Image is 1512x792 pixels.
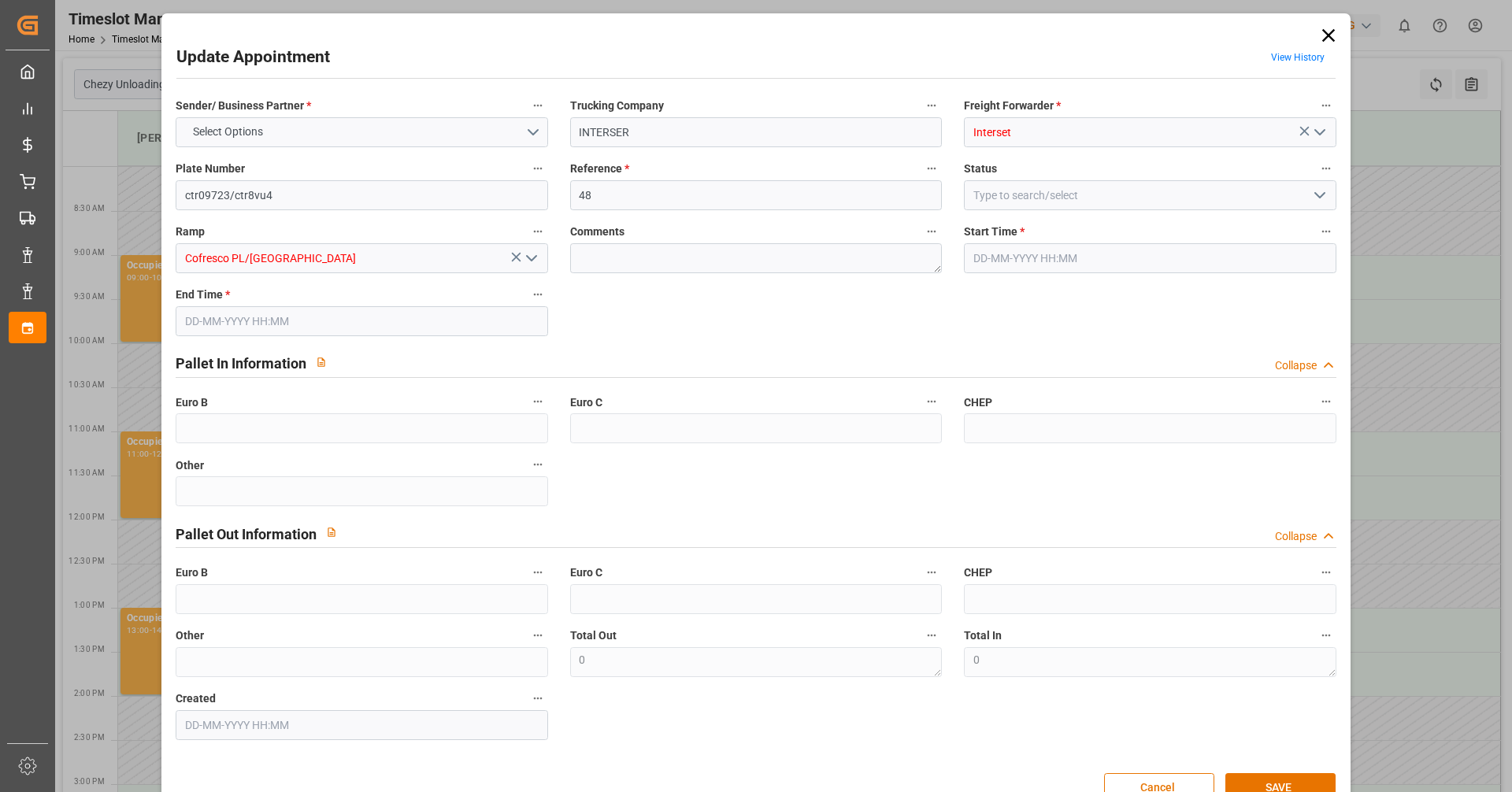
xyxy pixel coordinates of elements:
span: Euro C [570,394,602,411]
span: Trucking Company [570,98,664,114]
span: End Time [176,287,230,303]
span: CHEP [964,564,992,581]
a: View History [1271,52,1325,63]
input: Type to search/select [964,180,1336,210]
div: Collapse [1275,528,1317,545]
button: Other [528,625,548,646]
h2: Pallet In Information [176,353,306,374]
span: Reference [570,161,629,177]
input: Type to search/select [176,243,547,273]
button: View description [306,347,336,377]
button: Euro C [921,391,942,412]
button: Euro C [921,562,942,583]
button: Sender/ Business Partner * [528,95,548,116]
span: Ramp [176,224,205,240]
span: Euro C [570,564,602,581]
textarea: 0 [570,647,942,677]
span: CHEP [964,394,992,411]
button: Reference * [921,158,942,179]
span: Freight Forwarder [964,98,1061,114]
span: Plate Number [176,161,245,177]
button: Trucking Company [921,95,942,116]
button: open menu [1306,120,1330,145]
button: Euro B [528,391,548,412]
span: Status [964,161,997,177]
button: Ramp [528,221,548,242]
input: DD-MM-YYYY HH:MM [176,710,547,740]
button: Freight Forwarder * [1316,95,1336,116]
span: Total In [964,627,1002,644]
button: CHEP [1316,562,1336,583]
input: DD-MM-YYYY HH:MM [176,306,547,336]
span: Total Out [570,627,617,644]
span: Select Options [185,124,271,140]
span: Created [176,690,216,707]
span: Other [176,627,204,644]
button: Total Out [921,625,942,646]
button: Created [528,688,548,709]
button: Euro B [528,562,548,583]
h2: Pallet Out Information [176,524,317,545]
span: Euro B [176,394,208,411]
div: Collapse [1275,357,1317,374]
button: Comments [921,221,942,242]
textarea: 0 [964,647,1336,677]
span: Sender/ Business Partner [176,98,311,114]
h2: Update Appointment [176,45,330,70]
input: DD-MM-YYYY HH:MM [964,243,1336,273]
span: Other [176,457,204,474]
span: Start Time [964,224,1025,240]
button: Start Time * [1316,221,1336,242]
button: Total In [1316,625,1336,646]
button: Other [528,454,548,475]
span: Comments [570,224,624,240]
span: Euro B [176,564,208,581]
button: Plate Number [528,158,548,179]
button: open menu [518,246,542,271]
button: View description [317,517,346,547]
button: open menu [1306,183,1330,208]
button: open menu [176,117,547,147]
button: Status [1316,158,1336,179]
button: End Time * [528,284,548,305]
button: CHEP [1316,391,1336,412]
